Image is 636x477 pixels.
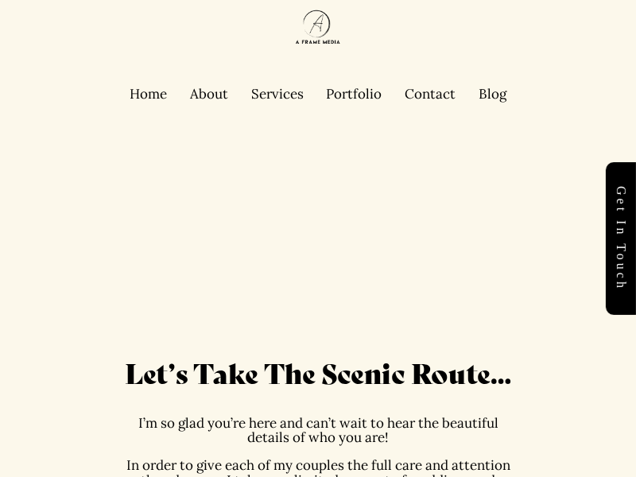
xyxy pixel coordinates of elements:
[479,85,506,103] a: Blog
[118,355,518,390] h1: Let’s Take The Scenic Route…
[606,162,636,315] a: Get in touch
[118,416,518,445] p: I’m so glad you’re here and can’t wait to hear the beautiful details of who you are!
[190,85,228,103] a: About
[251,85,304,103] a: Services
[130,85,167,103] a: Home
[326,85,382,103] a: Portfolio
[405,85,456,103] a: Contact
